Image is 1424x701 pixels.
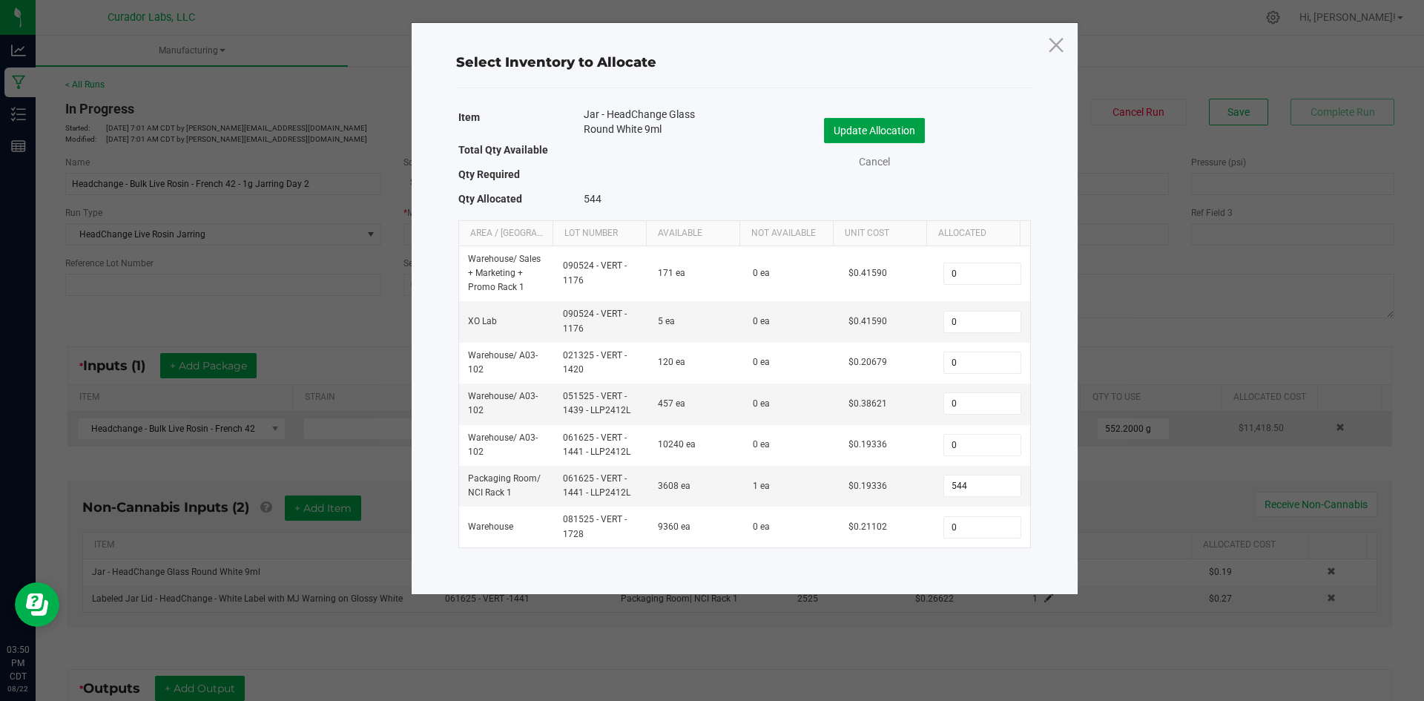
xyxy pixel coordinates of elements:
[456,54,656,70] span: Select Inventory to Allocate
[554,301,649,342] td: 090524 - VERT - 1176
[848,357,887,367] span: $0.20679
[554,246,649,302] td: 090524 - VERT - 1176
[848,439,887,450] span: $0.19336
[658,521,690,532] span: 9360 ea
[554,425,649,466] td: 061625 - VERT - 1441 - LLP2412L
[468,521,513,532] span: Warehouse
[848,398,887,409] span: $0.38621
[468,391,538,415] span: Warehouse / A03-102
[553,221,646,246] th: Lot Number
[848,481,887,491] span: $0.19336
[845,154,904,170] a: Cancel
[926,221,1020,246] th: Allocated
[554,384,649,424] td: 051525 - VERT - 1439 - LLP2412L
[646,221,739,246] th: Available
[658,398,685,409] span: 457 ea
[458,139,548,160] label: Total Qty Available
[468,254,541,292] span: Warehouse / Sales + Marketing + Promo Rack 1
[753,316,770,326] span: 0 ea
[459,221,553,246] th: Area / [GEOGRAPHIC_DATA]
[458,188,522,209] label: Qty Allocated
[753,439,770,450] span: 0 ea
[848,521,887,532] span: $0.21102
[848,316,887,326] span: $0.41590
[753,357,770,367] span: 0 ea
[468,432,538,457] span: Warehouse / A03-102
[658,316,675,326] span: 5 ea
[554,507,649,547] td: 081525 - VERT - 1728
[554,466,649,507] td: 061625 - VERT - 1441 - LLP2412L
[458,107,480,128] label: Item
[848,268,887,278] span: $0.41590
[824,118,925,143] button: Update Allocation
[658,357,685,367] span: 120 ea
[753,481,770,491] span: 1 ea
[468,316,497,326] span: XO Lab
[658,439,696,450] span: 10240 ea
[584,193,601,205] span: 544
[658,481,690,491] span: 3608 ea
[739,221,833,246] th: Not Available
[753,268,770,278] span: 0 ea
[468,473,541,498] span: Packaging Room / NCI Rack 1
[584,107,722,136] span: Jar - HeadChange Glass Round White 9ml
[458,164,520,185] label: Qty Required
[833,221,926,246] th: Unit Cost
[468,350,538,375] span: Warehouse / A03-102
[753,398,770,409] span: 0 ea
[554,343,649,384] td: 021325 - VERT - 1420
[753,521,770,532] span: 0 ea
[658,268,685,278] span: 171 ea
[15,582,59,627] iframe: Resource center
